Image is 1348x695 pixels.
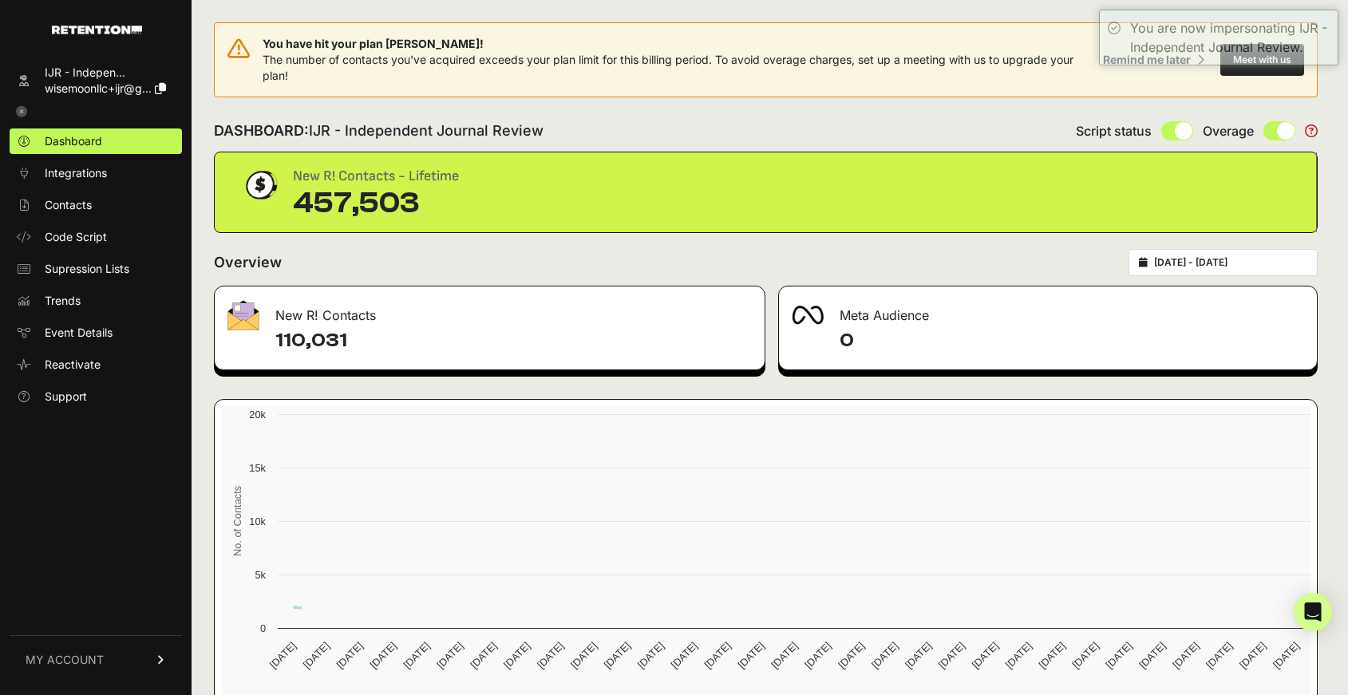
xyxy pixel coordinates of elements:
span: wisemoonllc+ijr@g... [45,81,152,95]
span: MY ACCOUNT [26,652,104,668]
text: 0 [260,622,266,634]
text: [DATE] [568,640,599,671]
text: [DATE] [869,640,900,671]
text: [DATE] [735,640,766,671]
text: [DATE] [669,640,700,671]
text: [DATE] [1003,640,1034,671]
text: [DATE] [903,640,934,671]
h2: Overview [214,251,282,274]
img: fa-envelope-19ae18322b30453b285274b1b8af3d052b27d846a4fbe8435d1a52b978f639a2.png [227,300,259,330]
div: New R! Contacts [215,286,765,334]
text: [DATE] [802,640,833,671]
text: [DATE] [468,640,499,671]
text: [DATE] [769,640,800,671]
span: Supression Lists [45,261,129,277]
text: [DATE] [1137,640,1168,671]
text: 5k [255,569,266,581]
text: [DATE] [970,640,1001,671]
text: [DATE] [1170,640,1201,671]
text: [DATE] [501,640,532,671]
text: [DATE] [602,640,633,671]
text: [DATE] [334,640,366,671]
a: Contacts [10,192,182,218]
text: [DATE] [936,640,967,671]
text: [DATE] [1204,640,1235,671]
text: [DATE] [267,640,298,671]
text: [DATE] [635,640,666,671]
h2: DASHBOARD: [214,120,544,142]
text: [DATE] [1069,640,1101,671]
text: [DATE] [401,640,432,671]
span: Contacts [45,197,92,213]
text: [DATE] [1237,640,1268,671]
span: Integrations [45,165,107,181]
img: fa-meta-2f981b61bb99beabf952f7030308934f19ce035c18b003e963880cc3fabeebb7.png [792,306,824,325]
text: [DATE] [1103,640,1134,671]
text: [DATE] [836,640,867,671]
span: Support [45,389,87,405]
a: IJR - Indepen... wisemoonllc+ijr@g... [10,60,182,101]
a: Dashboard [10,128,182,154]
div: Open Intercom Messenger [1294,593,1332,631]
text: No. of Contacts [231,486,243,556]
text: 20k [249,409,266,421]
a: Support [10,384,182,409]
a: Integrations [10,160,182,186]
text: [DATE] [434,640,465,671]
text: [DATE] [368,640,399,671]
span: The number of contacts you've acquired exceeds your plan limit for this billing period. To avoid ... [263,53,1073,82]
span: Script status [1076,121,1152,140]
text: 10k [249,515,266,527]
span: Dashboard [45,133,102,149]
img: Retention.com [52,26,142,34]
h4: 0 [840,328,1305,353]
span: Code Script [45,229,107,245]
span: Reactivate [45,357,101,373]
text: 15k [249,462,266,474]
div: IJR - Indepen... [45,65,166,81]
span: IJR - Independent Journal Review [309,122,544,139]
a: Reactivate [10,352,182,377]
text: [DATE] [702,640,733,671]
a: Supression Lists [10,256,182,282]
div: Meta Audience [779,286,1318,334]
text: [DATE] [535,640,566,671]
span: Trends [45,293,81,309]
img: dollar-coin-05c43ed7efb7bc0c12610022525b4bbbb207c7efeef5aecc26f025e68dcafac9.png [240,165,280,205]
a: MY ACCOUNT [10,635,182,684]
text: [DATE] [1037,640,1068,671]
h4: 110,031 [275,328,752,353]
span: Overage [1203,121,1254,140]
text: [DATE] [301,640,332,671]
div: You are now impersonating IJR - Independent Journal Review. [1130,18,1330,57]
span: Event Details [45,325,113,341]
button: Remind me later [1097,45,1211,74]
a: Code Script [10,224,182,250]
a: Trends [10,288,182,314]
a: Event Details [10,320,182,346]
div: 457,503 [293,188,459,219]
span: You have hit your plan [PERSON_NAME]! [263,36,1097,52]
div: New R! Contacts - Lifetime [293,165,459,188]
text: [DATE] [1271,640,1302,671]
